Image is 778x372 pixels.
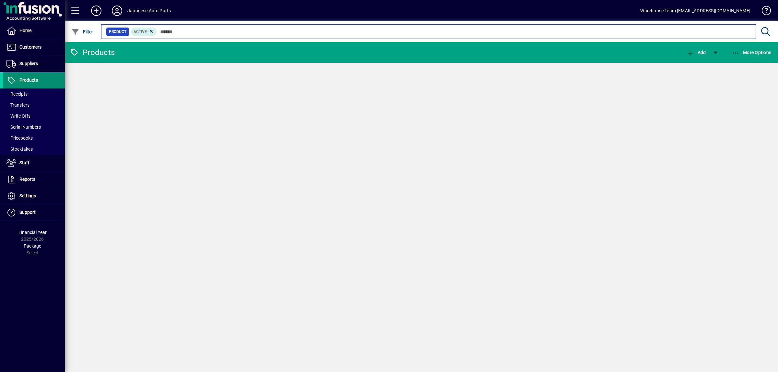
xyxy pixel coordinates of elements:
span: Write Offs [6,113,30,119]
a: Stocktakes [3,144,65,155]
a: Write Offs [3,110,65,122]
span: Settings [19,193,36,198]
span: Add [686,50,706,55]
button: Add [86,5,107,17]
span: Pricebooks [6,135,33,141]
span: Reports [19,177,35,182]
a: Pricebooks [3,133,65,144]
span: Suppliers [19,61,38,66]
span: Products [19,77,38,83]
span: Stocktakes [6,146,33,152]
span: Support [19,210,36,215]
div: Products [70,47,115,58]
span: Staff [19,160,29,165]
button: Add [685,47,707,58]
mat-chip: Activation Status: Active [131,28,157,36]
a: Receipts [3,88,65,99]
span: Home [19,28,31,33]
span: Active [134,29,147,34]
a: Settings [3,188,65,204]
span: Transfers [6,102,29,108]
a: Support [3,204,65,221]
a: Staff [3,155,65,171]
button: More Options [730,47,773,58]
a: Customers [3,39,65,55]
span: Filter [72,29,93,34]
span: Serial Numbers [6,124,41,130]
span: Product [109,29,126,35]
a: Reports [3,171,65,188]
span: Package [24,243,41,249]
div: Warehouse Team [EMAIL_ADDRESS][DOMAIN_NAME] [640,6,750,16]
a: Knowledge Base [757,1,770,22]
span: Receipts [6,91,28,97]
a: Serial Numbers [3,122,65,133]
button: Filter [70,26,95,38]
a: Suppliers [3,56,65,72]
span: More Options [732,50,772,55]
span: Customers [19,44,41,50]
span: Financial Year [18,230,47,235]
a: Home [3,23,65,39]
div: Japanese Auto Parts [127,6,171,16]
a: Transfers [3,99,65,110]
button: Profile [107,5,127,17]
